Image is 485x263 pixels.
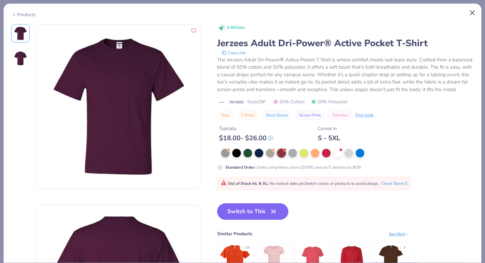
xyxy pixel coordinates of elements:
[237,111,259,120] button: T-Shirts
[242,246,244,248] div: ★
[466,7,479,19] button: Close
[381,181,407,186] button: Check Stock
[355,113,374,118] div: Print Guide
[262,111,292,120] button: Short Sleeve
[318,125,340,132] div: Comes In
[270,181,305,186] span: No restock date yet.
[220,49,247,56] button: copy to clipboard
[11,11,36,18] div: Products
[225,165,256,170] strong: Standard Order :
[219,134,273,142] div: $ 18.00 - $ 26.00
[217,111,234,120] button: Tops
[37,24,201,189] img: Front
[189,26,198,35] button: Like
[225,164,362,170] div: Order using these colors [DATE] and we’ll delivery by 8/29.
[13,25,28,41] img: Front
[217,37,474,49] div: Jerzees Adult Dri-Power® Active Pocket T-Shirt
[247,98,266,105] span: Style 29P
[245,246,249,250] div: 4.9
[389,231,409,237] div: See More
[217,100,226,105] img: brand logo
[318,134,340,142] div: S - 5XL
[400,246,402,248] div: ★
[273,98,305,105] span: 50% Cotton
[217,56,474,93] div: The Jerzees Adult Dri-Power® Active Pocket T-Shirt is where comfort meets laid-back style. Crafte...
[228,181,270,186] strong: Out of Stock in L & XL :
[328,111,352,120] button: Transfers
[221,181,379,186] span: Switch colors or products to avoid delays.
[13,50,28,66] img: Back
[295,111,325,120] button: Screen Print
[217,203,289,220] button: Switch to This
[311,98,348,105] span: 50% Polyester
[229,98,244,105] span: Jerzees
[217,230,252,237] div: Similar Products
[404,246,405,250] div: 5
[219,125,273,132] div: Typically
[227,25,245,31] span: 4.3K Clicks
